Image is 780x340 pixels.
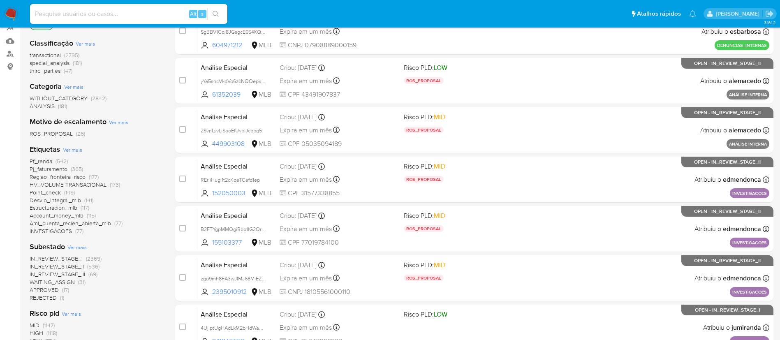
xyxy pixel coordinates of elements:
span: s [201,10,204,18]
span: Alt [190,10,197,18]
input: Pesquise usuários ou casos... [30,9,227,19]
span: Atalhos rápidos [637,9,681,18]
span: 3.161.2 [764,19,776,26]
a: Notificações [689,10,696,17]
a: Sair [765,9,774,18]
p: adriano.brito@mercadolivre.com [716,10,762,18]
button: search-icon [207,8,224,20]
